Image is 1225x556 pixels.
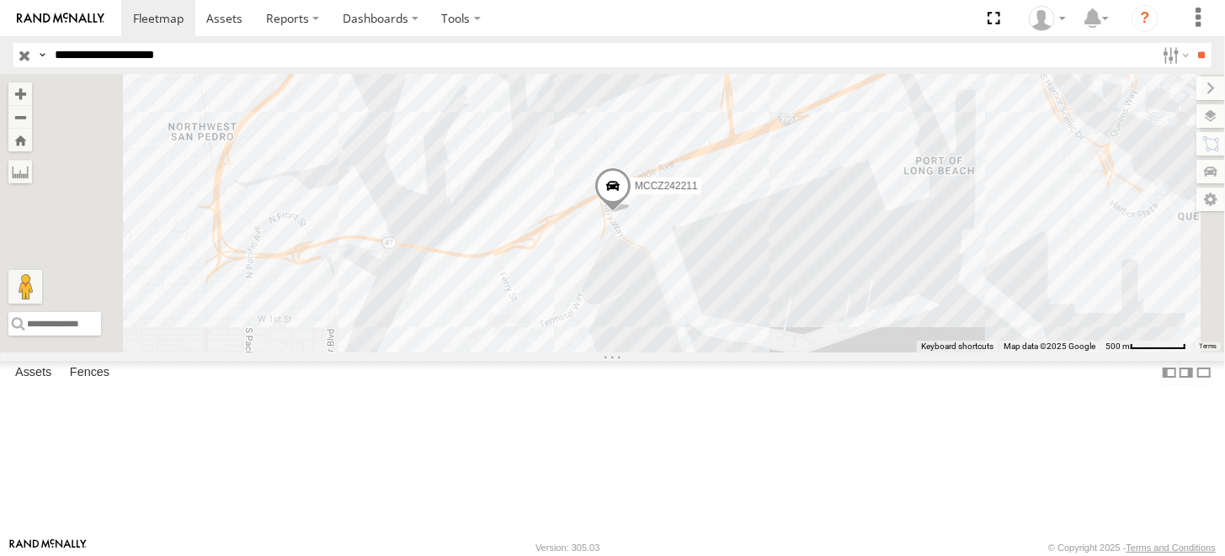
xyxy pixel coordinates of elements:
[1156,43,1192,67] label: Search Filter Options
[8,160,32,183] label: Measure
[1100,341,1191,352] button: Map Scale: 500 m per 63 pixels
[9,539,87,556] a: Visit our Website
[8,129,32,151] button: Zoom Home
[535,543,599,553] div: Version: 305.03
[1004,342,1095,351] span: Map data ©2025 Google
[8,82,32,105] button: Zoom in
[1126,543,1216,553] a: Terms and Conditions
[1161,361,1178,385] label: Dock Summary Table to the Left
[634,181,697,193] span: MCCZ242211
[1200,342,1217,349] a: Terms
[1023,6,1072,31] div: Zulema McIntosch
[35,43,49,67] label: Search Query
[8,270,42,304] button: Drag Pegman onto the map to open Street View
[1196,361,1212,385] label: Hide Summary Table
[1048,543,1216,553] div: © Copyright 2025 -
[1105,342,1130,351] span: 500 m
[17,13,104,24] img: rand-logo.svg
[1132,5,1158,32] i: ?
[8,105,32,129] button: Zoom out
[1178,361,1195,385] label: Dock Summary Table to the Right
[1196,188,1225,211] label: Map Settings
[61,362,118,385] label: Fences
[7,362,60,385] label: Assets
[921,341,993,352] button: Keyboard shortcuts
